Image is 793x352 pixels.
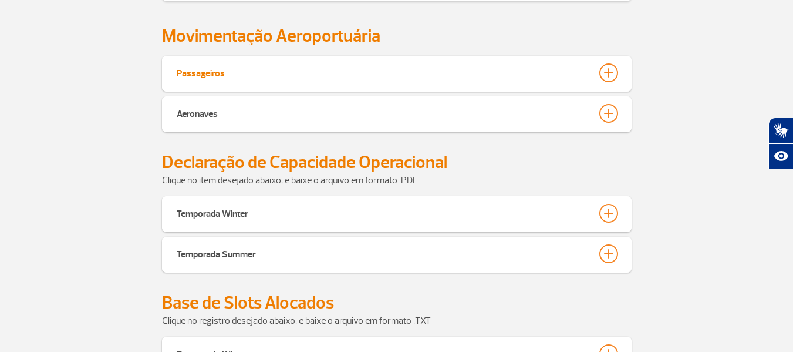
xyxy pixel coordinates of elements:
[162,152,632,173] h2: Declaração de Capacidade Operacional
[177,244,256,261] div: Temporada Summer
[177,63,225,80] div: Passageiros
[162,25,632,47] h2: Movimentação Aeroportuária
[176,203,617,223] button: Temporada Winter
[162,314,632,328] p: Clique no registro desejado abaixo, e baixe o arquivo em formato .TXT
[176,103,617,123] button: Aeronaves
[768,143,793,169] button: Abrir recursos assistivos.
[176,63,617,83] button: Passageiros
[176,244,617,264] button: Temporada Summer
[768,118,793,169] div: Plugin de acessibilidade da Hand Talk.
[177,104,218,120] div: Aeronaves
[177,204,248,220] div: Temporada Winter
[162,292,632,314] h2: Base de Slots Alocados
[162,173,632,187] p: Clique no item desejado abaixo, e baixe o arquivo em formato .PDF
[768,118,793,143] button: Abrir tradutor de língua de sinais.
